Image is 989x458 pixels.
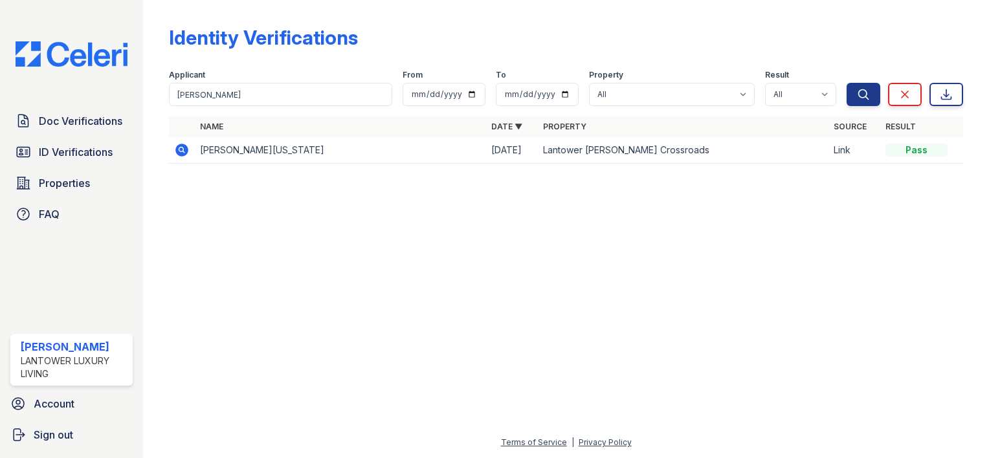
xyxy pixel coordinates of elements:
[39,144,113,160] span: ID Verifications
[169,26,358,49] div: Identity Verifications
[34,427,73,442] span: Sign out
[538,137,828,164] td: Lantower [PERSON_NAME] Crossroads
[486,137,538,164] td: [DATE]
[195,137,485,164] td: [PERSON_NAME][US_STATE]
[501,437,567,447] a: Terms of Service
[39,175,90,191] span: Properties
[21,354,128,380] div: Lantower Luxury Living
[572,437,574,447] div: |
[834,122,867,131] a: Source
[10,139,133,165] a: ID Verifications
[828,137,880,164] td: Link
[169,83,392,106] input: Search by name or phone number
[21,339,128,354] div: [PERSON_NAME]
[765,70,789,80] label: Result
[5,422,138,448] a: Sign out
[10,108,133,134] a: Doc Verifications
[496,70,506,80] label: To
[543,122,586,131] a: Property
[169,70,205,80] label: Applicant
[403,70,423,80] label: From
[39,113,122,129] span: Doc Verifications
[34,396,74,411] span: Account
[39,206,60,222] span: FAQ
[885,144,948,157] div: Pass
[10,170,133,196] a: Properties
[579,437,632,447] a: Privacy Policy
[5,41,138,67] img: CE_Logo_Blue-a8612792a0a2168367f1c8372b55b34899dd931a85d93a1a3d3e32e68fde9ad4.png
[200,122,223,131] a: Name
[589,70,623,80] label: Property
[885,122,916,131] a: Result
[5,391,138,417] a: Account
[491,122,522,131] a: Date ▼
[10,201,133,227] a: FAQ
